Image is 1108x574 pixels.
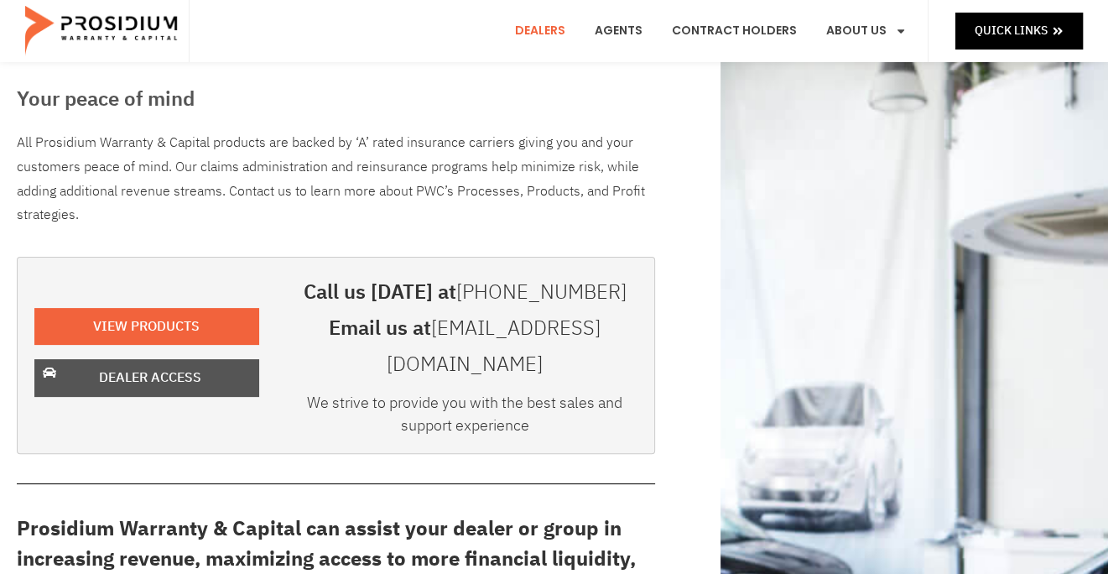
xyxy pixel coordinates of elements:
h3: Email us at [293,310,637,383]
a: Dealer Access [34,359,259,397]
span: Quick Links [975,20,1048,41]
span: Dealer Access [99,366,201,390]
a: [PHONE_NUMBER] [456,277,627,307]
div: We strive to provide you with the best sales and support experience [293,391,637,445]
h3: Call us [DATE] at [293,274,637,310]
span: View Products [93,315,200,339]
a: [EMAIL_ADDRESS][DOMAIN_NAME] [387,313,601,379]
a: Quick Links [955,13,1083,49]
a: View Products [34,308,259,346]
span: Last Name [320,2,372,14]
p: All Prosidium Warranty & Capital products are backed by ‘A’ rated insurance carriers giving you a... [17,131,655,227]
h3: Your peace of mind [17,84,655,114]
